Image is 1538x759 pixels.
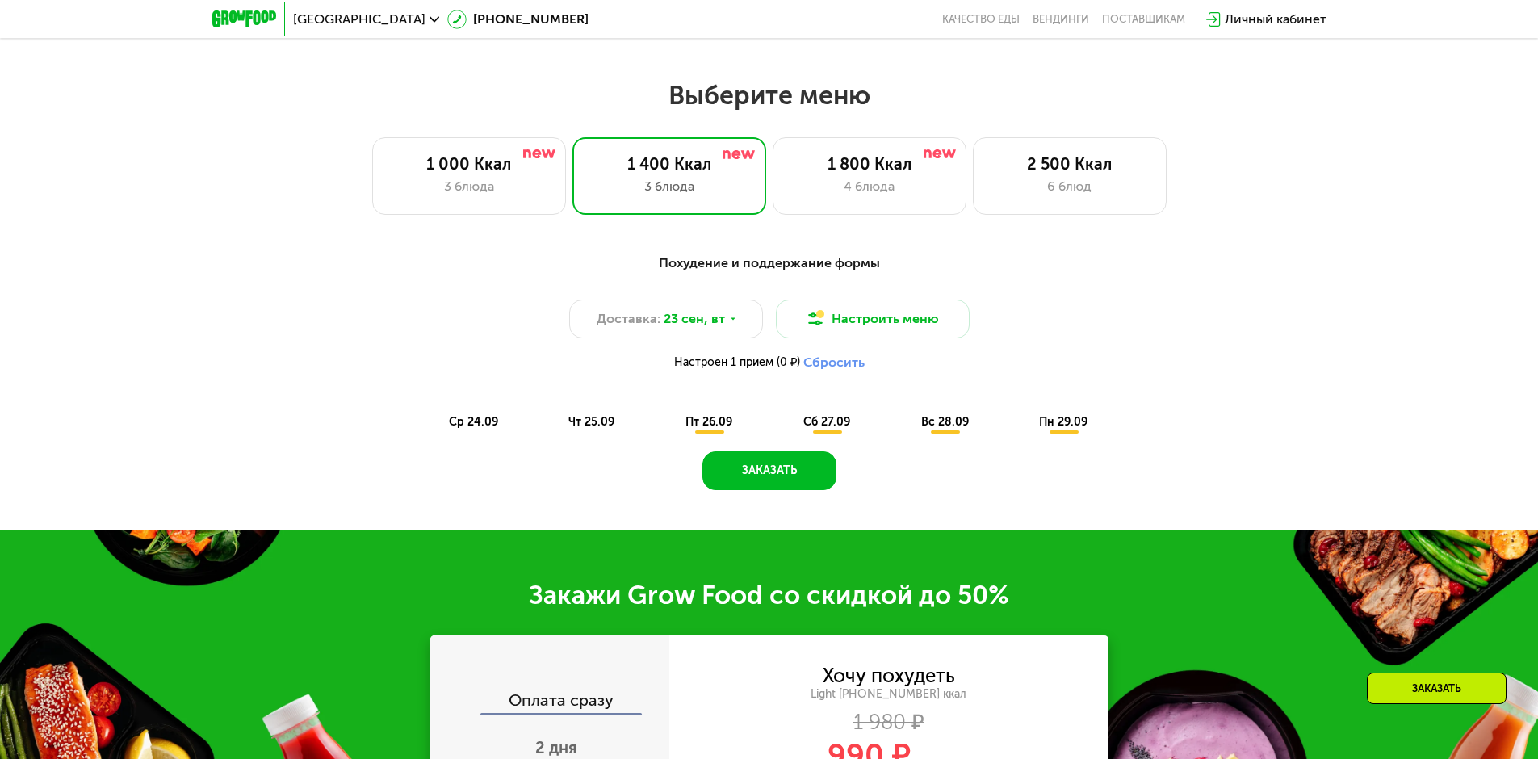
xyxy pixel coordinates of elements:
[790,154,949,174] div: 1 800 Ккал
[52,79,1486,111] h2: Выберите меню
[432,692,669,713] div: Оплата сразу
[589,177,749,196] div: 3 блюда
[1033,13,1089,26] a: Вендинги
[664,309,725,329] span: 23 сен, вт
[449,415,498,429] span: ср 24.09
[702,451,836,490] button: Заказать
[942,13,1020,26] a: Качество еды
[389,154,549,174] div: 1 000 Ккал
[1039,415,1087,429] span: пн 29.09
[803,415,850,429] span: сб 27.09
[776,300,970,338] button: Настроить меню
[447,10,589,29] a: [PHONE_NUMBER]
[293,13,425,26] span: [GEOGRAPHIC_DATA]
[790,177,949,196] div: 4 блюда
[823,667,955,685] div: Хочу похудеть
[669,687,1108,702] div: Light [PHONE_NUMBER] ккал
[568,415,614,429] span: чт 25.09
[1102,13,1185,26] div: поставщикам
[1367,673,1507,704] div: Заказать
[589,154,749,174] div: 1 400 Ккал
[535,738,577,757] span: 2 дня
[803,354,865,371] button: Сбросить
[921,415,969,429] span: вс 28.09
[1225,10,1326,29] div: Личный кабинет
[990,177,1150,196] div: 6 блюд
[597,309,660,329] span: Доставка:
[674,357,800,368] span: Настроен 1 прием (0 ₽)
[291,254,1247,274] div: Похудение и поддержание формы
[389,177,549,196] div: 3 блюда
[685,415,732,429] span: пт 26.09
[669,714,1108,732] div: 1 980 ₽
[990,154,1150,174] div: 2 500 Ккал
